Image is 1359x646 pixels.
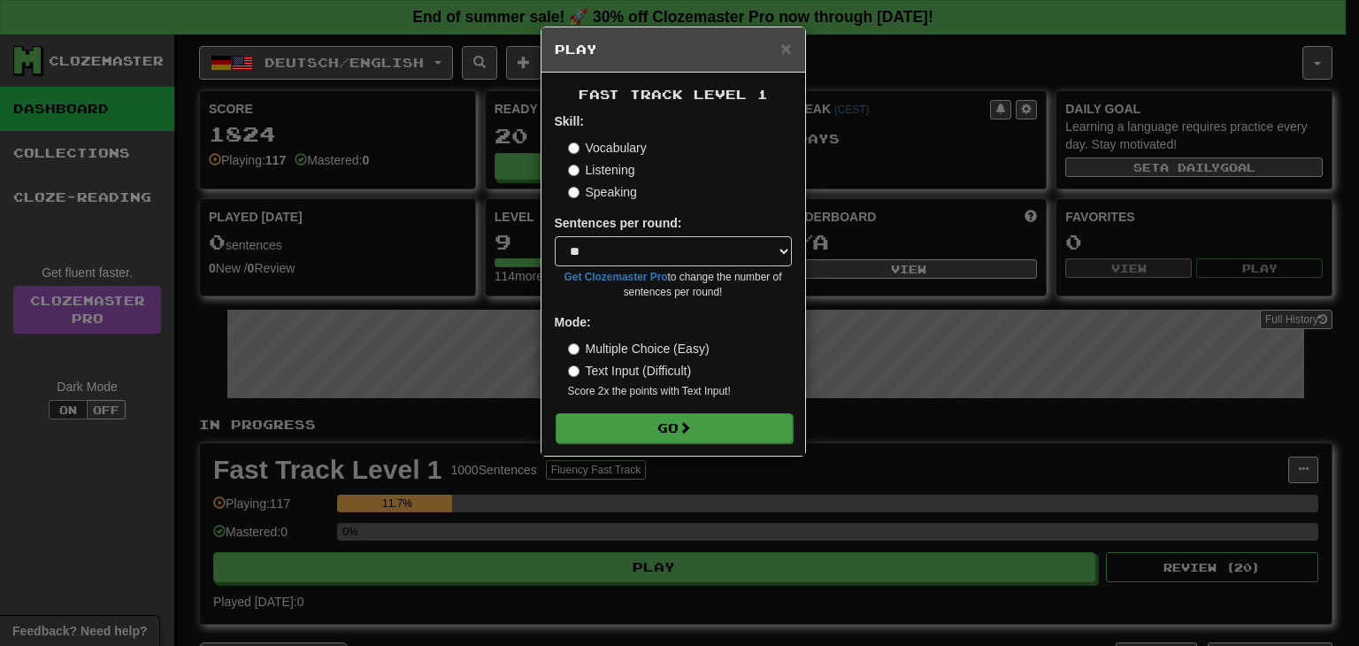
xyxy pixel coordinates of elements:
[780,39,791,58] button: Close
[568,183,637,201] label: Speaking
[555,270,792,300] small: to change the number of sentences per round!
[568,139,647,157] label: Vocabulary
[780,38,791,58] span: ×
[568,340,710,358] label: Multiple Choice (Easy)
[568,165,580,176] input: Listening
[568,365,580,377] input: Text Input (Difficult)
[555,41,792,58] h5: Play
[556,413,793,443] button: Go
[555,315,591,329] strong: Mode:
[568,362,692,380] label: Text Input (Difficult)
[568,343,580,355] input: Multiple Choice (Easy)
[568,384,792,399] small: Score 2x the points with Text Input !
[555,214,682,232] label: Sentences per round:
[564,271,668,283] a: Get Clozemaster Pro
[555,114,584,128] strong: Skill:
[568,142,580,154] input: Vocabulary
[568,161,635,179] label: Listening
[579,87,768,102] span: Fast Track Level 1
[568,187,580,198] input: Speaking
